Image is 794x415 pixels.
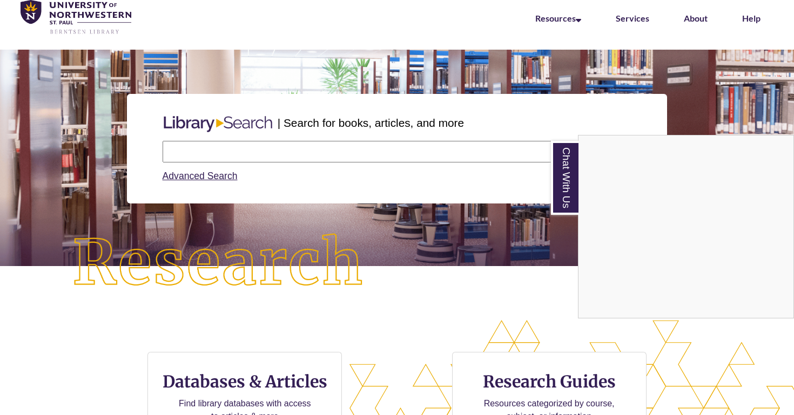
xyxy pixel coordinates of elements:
[551,141,578,215] a: Chat With Us
[742,13,761,23] a: Help
[616,13,649,23] a: Services
[684,13,708,23] a: About
[535,13,581,23] a: Resources
[578,135,793,318] iframe: Chat Widget
[578,135,794,318] div: Chat With Us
